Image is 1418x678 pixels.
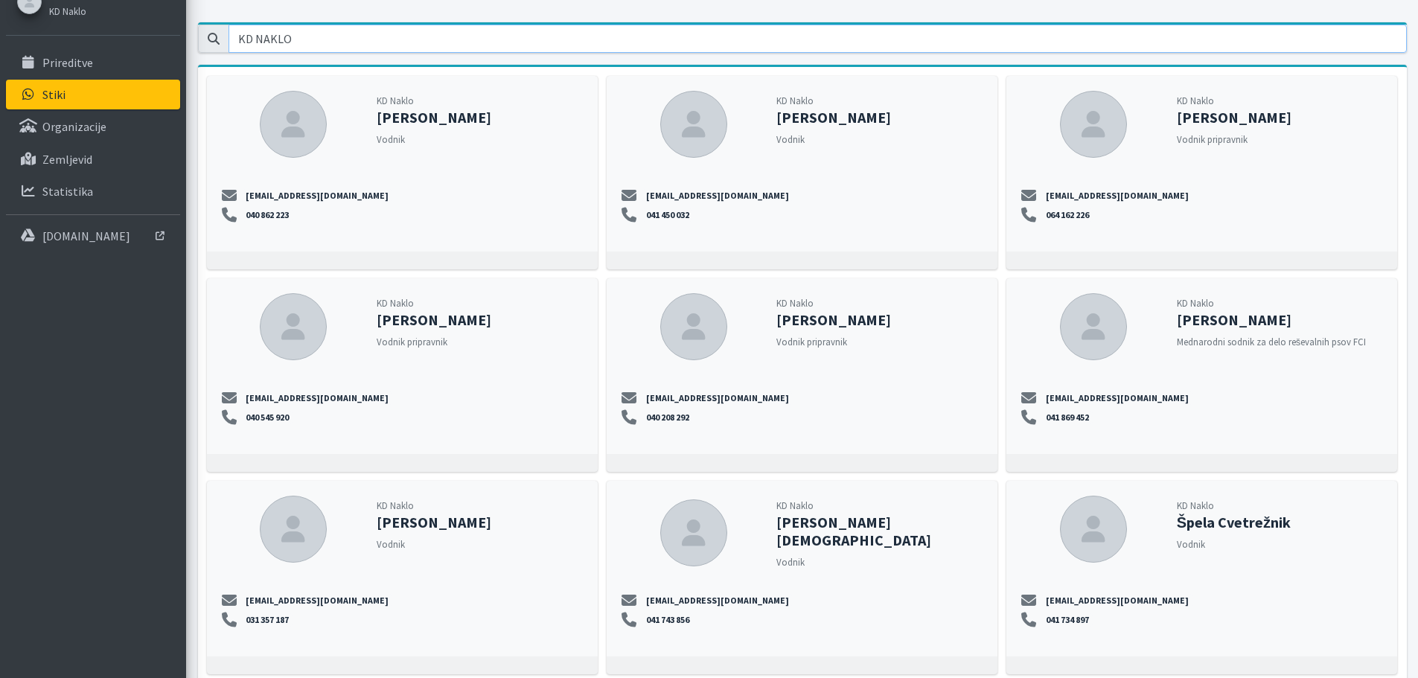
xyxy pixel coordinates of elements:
a: [EMAIL_ADDRESS][DOMAIN_NAME] [642,594,793,607]
small: Vodnik [377,133,405,145]
a: [EMAIL_ADDRESS][DOMAIN_NAME] [642,391,793,405]
a: [EMAIL_ADDRESS][DOMAIN_NAME] [243,391,393,405]
strong: [PERSON_NAME] [377,108,491,127]
p: Organizacije [42,119,106,134]
p: Zemljevid [42,152,92,167]
a: 040 862 223 [243,208,293,222]
a: 041 869 452 [1042,411,1093,424]
small: KD Naklo [1177,297,1214,309]
a: 040 208 292 [642,411,693,424]
small: KD Naklo [776,95,814,106]
small: KD Naklo [49,5,86,17]
strong: [PERSON_NAME] [1177,310,1291,329]
strong: [PERSON_NAME] [1177,108,1291,127]
small: KD Naklo [1177,95,1214,106]
strong: [PERSON_NAME][DEMOGRAPHIC_DATA] [776,513,931,549]
a: [EMAIL_ADDRESS][DOMAIN_NAME] [1042,189,1192,202]
p: [DOMAIN_NAME] [42,228,130,243]
a: [EMAIL_ADDRESS][DOMAIN_NAME] [1042,391,1192,405]
a: 041 734 897 [1042,613,1093,627]
small: KD Naklo [1177,499,1214,511]
small: Vodnik pripravnik [1177,133,1248,145]
a: 064 162 226 [1042,208,1093,222]
a: Prireditve [6,48,180,77]
a: 040 545 920 [243,411,293,424]
small: KD Naklo [377,95,414,106]
small: KD Naklo [776,297,814,309]
a: Stiki [6,80,180,109]
strong: [PERSON_NAME] [776,310,891,329]
small: Vodnik pripravnik [377,336,447,348]
small: KD Naklo [776,499,814,511]
small: Mednarodni sodnik za delo reševalnih psov FCI [1177,336,1366,348]
p: Statistika [42,184,93,199]
a: [EMAIL_ADDRESS][DOMAIN_NAME] [243,189,393,202]
small: KD Naklo [377,297,414,309]
small: KD Naklo [377,499,414,511]
small: Vodnik pripravnik [776,336,847,348]
strong: [PERSON_NAME] [377,310,491,329]
a: [EMAIL_ADDRESS][DOMAIN_NAME] [243,594,393,607]
p: Prireditve [42,55,93,70]
a: Zemljevid [6,144,180,174]
a: [EMAIL_ADDRESS][DOMAIN_NAME] [642,189,793,202]
p: Stiki [42,87,66,102]
small: Vodnik [776,133,805,145]
input: Išči [229,25,1407,53]
small: Vodnik [776,556,805,568]
strong: Špela Cvetrežnik [1177,513,1291,531]
a: Statistika [6,176,180,206]
strong: [PERSON_NAME] [776,108,891,127]
a: [DOMAIN_NAME] [6,221,180,251]
a: 041 450 032 [642,208,693,222]
small: Vodnik [1177,538,1205,550]
a: 041 743 856 [642,613,693,627]
small: Vodnik [377,538,405,550]
a: [EMAIL_ADDRESS][DOMAIN_NAME] [1042,594,1192,607]
a: 031 357 187 [243,613,293,627]
a: KD Naklo [49,1,138,19]
a: Organizacije [6,112,180,141]
strong: [PERSON_NAME] [377,513,491,531]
